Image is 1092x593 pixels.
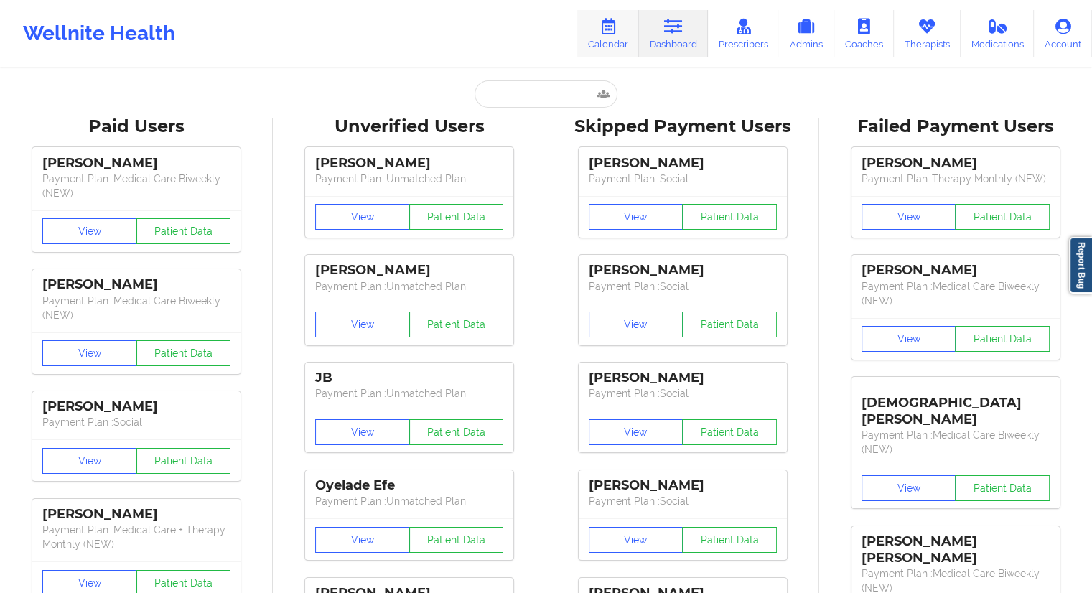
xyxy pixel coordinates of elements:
div: [PERSON_NAME] [315,262,503,279]
button: View [315,419,410,445]
button: View [315,312,410,337]
p: Payment Plan : Social [589,172,777,186]
button: Patient Data [955,204,1050,230]
div: Failed Payment Users [829,116,1082,138]
a: Prescribers [708,10,779,57]
button: View [862,475,956,501]
div: [PERSON_NAME] [589,155,777,172]
button: Patient Data [409,204,504,230]
button: View [315,527,410,553]
div: [PERSON_NAME] [315,155,503,172]
div: [PERSON_NAME] [42,276,230,293]
button: View [42,448,137,474]
p: Payment Plan : Social [589,386,777,401]
div: [DEMOGRAPHIC_DATA][PERSON_NAME] [862,384,1050,428]
a: Therapists [894,10,961,57]
div: [PERSON_NAME] [862,155,1050,172]
a: Account [1034,10,1092,57]
p: Payment Plan : Unmatched Plan [315,172,503,186]
p: Payment Plan : Social [589,279,777,294]
p: Payment Plan : Medical Care Biweekly (NEW) [42,172,230,200]
button: Patient Data [955,475,1050,501]
p: Payment Plan : Medical Care + Therapy Monthly (NEW) [42,523,230,551]
button: View [862,326,956,352]
button: Patient Data [136,340,231,366]
div: [PERSON_NAME] [589,370,777,386]
p: Payment Plan : Medical Care Biweekly (NEW) [862,279,1050,308]
div: JB [315,370,503,386]
p: Payment Plan : Medical Care Biweekly (NEW) [42,294,230,322]
a: Coaches [834,10,894,57]
button: View [315,204,410,230]
p: Payment Plan : Unmatched Plan [315,279,503,294]
button: View [42,340,137,366]
div: [PERSON_NAME] [42,506,230,523]
p: Payment Plan : Unmatched Plan [315,386,503,401]
a: Report Bug [1069,237,1092,294]
p: Payment Plan : Social [589,494,777,508]
a: Admins [778,10,834,57]
button: View [589,419,683,445]
div: Unverified Users [283,116,536,138]
button: Patient Data [682,527,777,553]
p: Payment Plan : Therapy Monthly (NEW) [862,172,1050,186]
button: View [589,312,683,337]
a: Medications [961,10,1035,57]
button: Patient Data [955,326,1050,352]
button: Patient Data [682,419,777,445]
button: Patient Data [682,312,777,337]
div: [PERSON_NAME] [42,398,230,415]
div: [PERSON_NAME] [862,262,1050,279]
button: Patient Data [409,419,504,445]
a: Dashboard [639,10,708,57]
div: Paid Users [10,116,263,138]
button: Patient Data [136,218,231,244]
button: View [862,204,956,230]
button: View [42,218,137,244]
div: [PERSON_NAME] [589,262,777,279]
p: Payment Plan : Unmatched Plan [315,494,503,508]
div: [PERSON_NAME] [589,477,777,494]
button: Patient Data [682,204,777,230]
button: Patient Data [409,527,504,553]
div: Skipped Payment Users [556,116,809,138]
button: Patient Data [136,448,231,474]
a: Calendar [577,10,639,57]
div: [PERSON_NAME] [PERSON_NAME] [862,533,1050,566]
p: Payment Plan : Social [42,415,230,429]
div: Oyelade Efe [315,477,503,494]
button: View [589,204,683,230]
button: View [589,527,683,553]
button: Patient Data [409,312,504,337]
div: [PERSON_NAME] [42,155,230,172]
p: Payment Plan : Medical Care Biweekly (NEW) [862,428,1050,457]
